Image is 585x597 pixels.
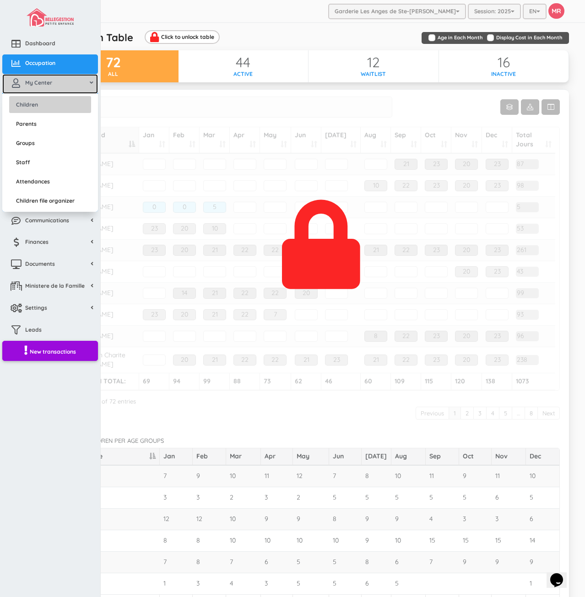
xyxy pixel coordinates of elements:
div: Age in Each Month [438,34,482,42]
th: May [293,448,329,465]
td: 10 [329,530,362,551]
td: 9 [526,551,559,573]
a: Staff [9,154,91,171]
span: Ministere de la Famille [25,282,85,290]
td: 5 [329,487,362,508]
td: 6 [362,573,391,594]
td: 5 [293,551,329,573]
td: 15 [459,530,492,551]
h5: Occupation Table [48,32,231,44]
td: 3 [261,487,293,508]
a: Groups [9,134,91,151]
th: Jul [362,448,391,465]
td: 8 [160,530,193,551]
td: 5 [426,487,460,508]
span: Leads [25,326,42,333]
td: 3 [193,573,226,594]
td: 12 [160,508,193,530]
td: 1 [160,573,193,594]
td: 3 [261,573,293,594]
a: Children file organizer [9,192,91,209]
td: 10 [226,465,261,487]
td: 2 [226,487,261,508]
span: Finances [25,238,49,246]
td: 9 [362,508,391,530]
a: Parents [9,115,91,132]
th: Aug [391,448,426,465]
img: image [27,8,73,27]
div: Waitlist [309,70,439,78]
td: 7 [426,551,460,573]
td: 15 [492,530,526,551]
td: 5 [329,551,362,573]
a: Leads [2,321,98,341]
td: 5 [391,573,426,594]
td: 10 [391,530,426,551]
td: 6 [492,487,526,508]
div: Click to unlock table [161,34,214,40]
div: 16 [439,55,569,70]
span: New transactions [30,348,76,355]
div: 44 [179,55,309,70]
a: New transactions [2,341,98,361]
td: 10 [391,465,426,487]
th: Feb [193,448,226,465]
td: 10 [261,530,293,551]
th: Dec [526,448,559,465]
td: 9 [362,530,391,551]
div: All [48,70,179,78]
div: REPORT : CHILDREN PER AGE GROUPS [50,436,567,445]
td: 8 [193,530,226,551]
td: 12 [193,508,226,530]
td: 8 [362,465,391,487]
td: 0-17 [58,465,160,487]
a: Occupation [2,54,98,74]
td: 3 [492,508,526,530]
span: My Center [25,79,52,86]
td: 18-23 [58,487,160,508]
a: Documents [2,255,98,275]
a: Attendances [9,173,91,190]
th: Apr [261,448,293,465]
td: 4 [226,573,261,594]
td: 36-47 [58,530,160,551]
div: Inactive [439,70,569,78]
a: Communications [2,212,98,231]
div: Active [179,70,309,78]
td: 9 [459,465,492,487]
th: Mar [226,448,261,465]
span: Occupation [25,59,55,67]
td: 48-59 [58,551,160,573]
th: Sep [426,448,460,465]
div: 12 [309,55,439,70]
td: 7 [226,551,261,573]
td: 5 [362,487,391,508]
td: 24-35 [58,508,160,530]
span: Dashboard [25,39,55,47]
td: 7 [329,465,362,487]
th: Month Range [58,448,160,465]
td: 9 [261,508,293,530]
td: 6 [526,508,559,530]
div: Display Cost in Each Month [496,34,562,42]
iframe: chat widget [547,560,576,588]
td: 6 [391,551,426,573]
td: 2 [293,487,329,508]
th: Jan [160,448,193,465]
td: 5 [459,487,492,508]
td: 4 [426,508,460,530]
td: 7 [160,465,193,487]
span: Documents [25,260,55,268]
td: 8 [362,551,391,573]
span: Communications [25,216,69,224]
a: Ministere de la Famille [2,277,98,297]
td: 9 [492,551,526,573]
a: Finances [2,233,98,253]
th: Jun [329,448,362,465]
td: 14 [526,530,559,551]
th: Oct [459,448,492,465]
td: 60-70 [58,573,160,594]
td: 5 [329,573,362,594]
th: Nov [492,448,526,465]
td: 3 [160,487,193,508]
